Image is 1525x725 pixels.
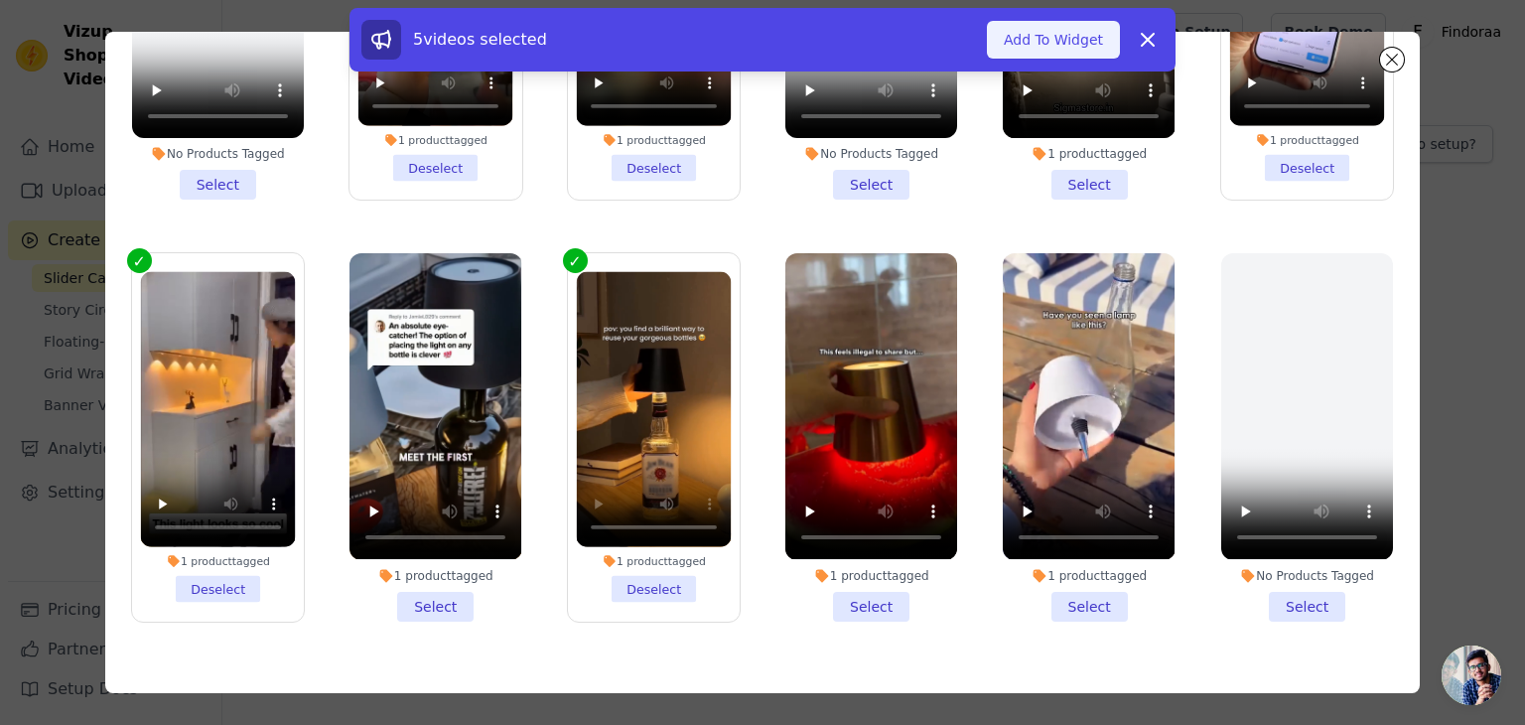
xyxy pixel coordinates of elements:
[1442,646,1501,705] a: Open chat
[987,21,1120,59] button: Add To Widget
[358,133,513,147] div: 1 product tagged
[576,555,731,569] div: 1 product tagged
[349,568,521,584] div: 1 product tagged
[785,568,957,584] div: 1 product tagged
[1230,133,1385,147] div: 1 product tagged
[1003,146,1175,162] div: 1 product tagged
[1003,568,1175,584] div: 1 product tagged
[132,146,304,162] div: No Products Tagged
[785,146,957,162] div: No Products Tagged
[1221,568,1393,584] div: No Products Tagged
[576,133,731,147] div: 1 product tagged
[140,555,295,569] div: 1 product tagged
[413,30,547,49] span: 5 videos selected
